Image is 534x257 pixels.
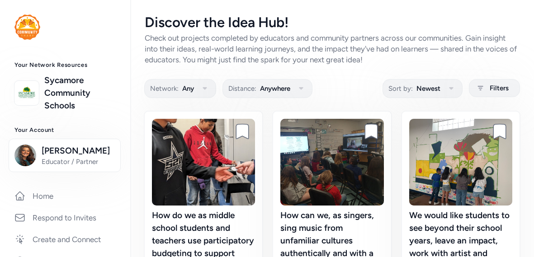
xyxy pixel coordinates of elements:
span: Network: [150,83,179,94]
img: image [280,119,383,206]
span: Any [182,83,194,94]
span: Newest [416,83,440,94]
div: Check out projects completed by educators and community partners across our communities. Gain ins... [145,33,520,65]
h3: Your Network Resources [14,61,116,69]
img: image [409,119,512,206]
img: logo [14,14,40,40]
a: Home [7,186,123,206]
button: [PERSON_NAME]Educator / Partner [9,139,121,172]
button: Distance:Anywhere [222,79,312,98]
a: Sycamore Community Schools [44,74,116,112]
span: [PERSON_NAME] [42,145,115,157]
span: Educator / Partner [42,157,115,166]
a: Respond to Invites [7,208,123,228]
a: Create and Connect [7,229,123,249]
h3: Your Account [14,126,116,134]
span: Distance: [228,83,256,94]
img: image [152,119,255,206]
img: logo [17,83,37,103]
span: Filters [490,83,509,93]
div: Discover the Idea Hub! [145,14,520,31]
button: Network:Any [144,79,216,98]
span: Sort by: [388,83,413,94]
span: Anywhere [260,83,290,94]
button: Sort by:Newest [383,79,463,98]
